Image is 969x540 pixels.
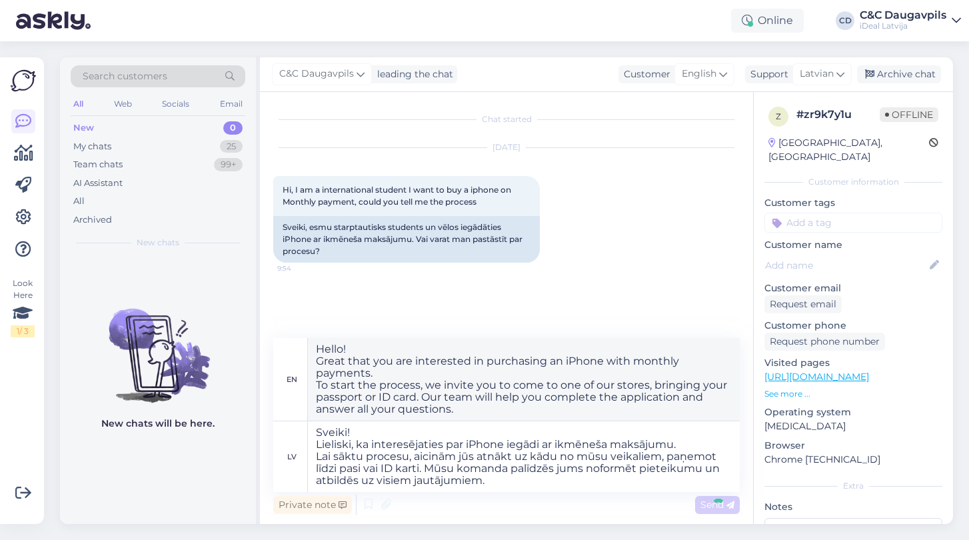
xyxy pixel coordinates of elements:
[860,10,946,21] div: C&C Daugavpils
[800,67,834,81] span: Latvian
[73,195,85,208] div: All
[764,319,942,333] p: Customer phone
[860,10,961,31] a: C&C DaugavpilsiDeal Latvija
[83,69,167,83] span: Search customers
[764,333,885,351] div: Request phone number
[159,95,192,113] div: Socials
[111,95,135,113] div: Web
[273,216,540,263] div: Sveiki, esmu starptautisks students un vēlos iegādāties iPhone ar ikmēneša maksājumu. Vai varat m...
[764,176,942,188] div: Customer information
[860,21,946,31] div: iDeal Latvija
[273,113,740,125] div: Chat started
[764,213,942,233] input: Add a tag
[764,419,942,433] p: [MEDICAL_DATA]
[283,185,513,207] span: Hi, I am a international student I want to buy a iphone on Monthly payment, could you tell me the...
[764,196,942,210] p: Customer tags
[60,285,256,405] img: No chats
[836,11,854,30] div: CD
[745,67,788,81] div: Support
[765,258,927,273] input: Add name
[764,281,942,295] p: Customer email
[73,158,123,171] div: Team chats
[11,325,35,337] div: 1 / 3
[137,237,179,249] span: New chats
[764,439,942,453] p: Browser
[220,140,243,153] div: 25
[764,388,942,400] p: See more ...
[73,140,111,153] div: My chats
[618,67,670,81] div: Customer
[764,238,942,252] p: Customer name
[223,121,243,135] div: 0
[273,141,740,153] div: [DATE]
[764,453,942,467] p: Chrome [TECHNICAL_ID]
[764,356,942,370] p: Visited pages
[73,121,94,135] div: New
[768,136,929,164] div: [GEOGRAPHIC_DATA], [GEOGRAPHIC_DATA]
[73,213,112,227] div: Archived
[682,67,716,81] span: English
[764,480,942,492] div: Extra
[764,500,942,514] p: Notes
[73,177,123,190] div: AI Assistant
[776,111,781,121] span: z
[764,295,842,313] div: Request email
[217,95,245,113] div: Email
[372,67,453,81] div: leading the chat
[880,107,938,122] span: Offline
[214,158,243,171] div: 99+
[11,277,35,337] div: Look Here
[279,67,354,81] span: C&C Daugavpils
[277,263,327,273] span: 9:54
[71,95,86,113] div: All
[731,9,804,33] div: Online
[764,371,869,383] a: [URL][DOMAIN_NAME]
[11,68,36,93] img: Askly Logo
[796,107,880,123] div: # zr9k7y1u
[101,417,215,431] p: New chats will be here.
[857,65,941,83] div: Archive chat
[764,405,942,419] p: Operating system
